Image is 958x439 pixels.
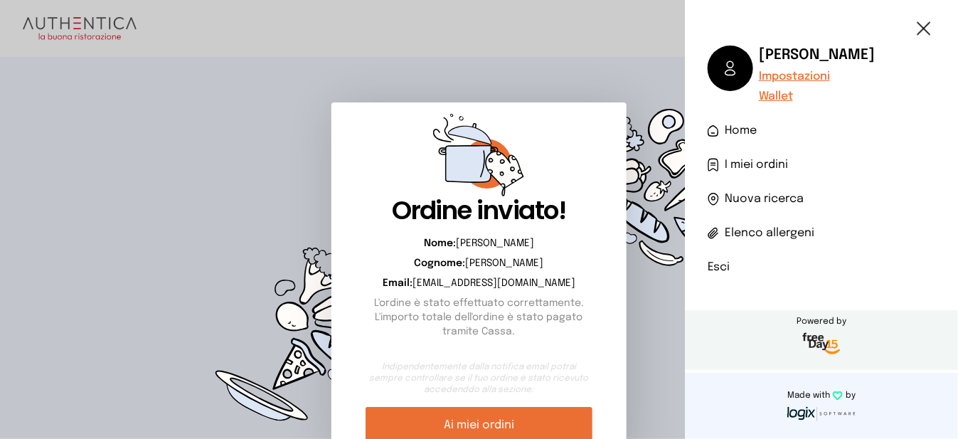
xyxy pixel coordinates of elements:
[759,88,793,105] button: Wallet
[366,276,593,290] p: [EMAIL_ADDRESS][DOMAIN_NAME]
[799,330,844,359] img: logo-freeday.3e08031.png
[759,68,875,85] a: Impostazioni
[366,361,593,396] small: Indipendentemente dalla notifica email potrai sempre controllare se il tuo ordine è stato ricevut...
[491,57,764,333] img: d0449c3114cc73e99fc76ced0c51d0cd.svg
[414,258,465,268] b: Cognome:
[725,191,804,208] span: Nuova ricerca
[366,256,593,270] p: [PERSON_NAME]
[366,296,593,339] p: L'ordine è stato effettuato correttamente. L'importo totale dell'ordine è stato pagato tramite Ca...
[708,225,935,242] a: Elenco allergeni
[708,259,935,276] li: Esci
[708,122,935,139] a: Home
[725,225,814,242] span: Elenco allergeni
[424,238,456,248] b: Nome:
[383,278,413,288] b: Email:
[725,157,788,174] span: I miei ordini
[708,191,935,208] a: Nuova ricerca
[691,390,952,401] p: Made with by
[366,196,593,225] h1: Ordine inviato!
[708,157,935,174] a: I miei ordini
[685,316,958,327] span: Powered by
[725,122,757,139] span: Home
[366,236,593,250] p: [PERSON_NAME]
[759,46,875,65] h6: [PERSON_NAME]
